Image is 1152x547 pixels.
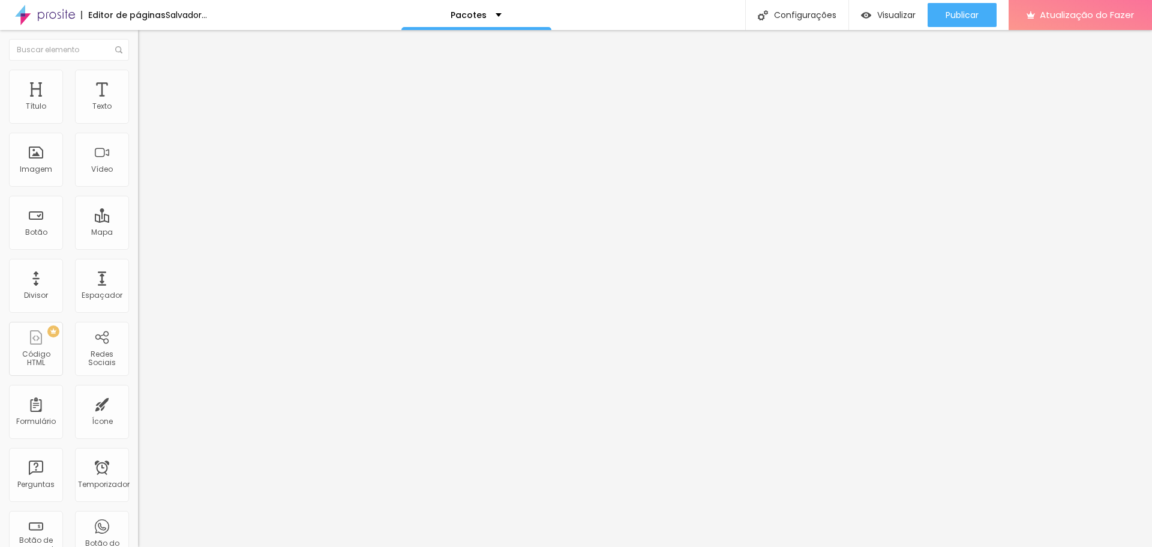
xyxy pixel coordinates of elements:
[91,164,113,174] font: Vídeo
[78,479,130,489] font: Temporizador
[92,101,112,111] font: Texto
[22,349,50,367] font: Código HTML
[88,9,166,21] font: Editor de páginas
[774,9,836,21] font: Configurações
[24,290,48,300] font: Divisor
[928,3,997,27] button: Publicar
[26,101,46,111] font: Título
[17,479,55,489] font: Perguntas
[92,416,113,426] font: Ícone
[849,3,928,27] button: Visualizar
[758,10,768,20] img: Ícone
[115,46,122,53] img: Ícone
[88,349,116,367] font: Redes Sociais
[946,9,979,21] font: Publicar
[166,9,207,21] font: Salvador...
[861,10,871,20] img: view-1.svg
[20,164,52,174] font: Imagem
[1040,8,1134,21] font: Atualização do Fazer
[877,9,916,21] font: Visualizar
[25,227,47,237] font: Botão
[91,227,113,237] font: Mapa
[9,39,129,61] input: Buscar elemento
[451,9,487,21] font: Pacotes
[16,416,56,426] font: Formulário
[82,290,122,300] font: Espaçador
